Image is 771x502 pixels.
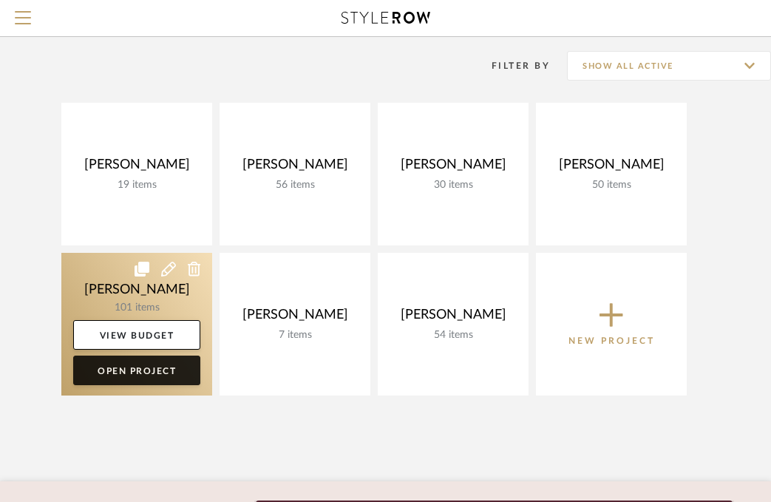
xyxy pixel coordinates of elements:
[73,179,200,191] div: 19 items
[231,157,359,179] div: [PERSON_NAME]
[548,179,675,191] div: 50 items
[548,157,675,179] div: [PERSON_NAME]
[231,329,359,342] div: 7 items
[536,253,687,396] button: New Project
[568,333,655,348] p: New Project
[390,157,517,179] div: [PERSON_NAME]
[390,307,517,329] div: [PERSON_NAME]
[472,58,550,73] div: Filter By
[390,329,517,342] div: 54 items
[390,179,517,191] div: 30 items
[73,356,200,385] a: Open Project
[231,307,359,329] div: [PERSON_NAME]
[73,320,200,350] a: View Budget
[73,157,200,179] div: [PERSON_NAME]
[231,179,359,191] div: 56 items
